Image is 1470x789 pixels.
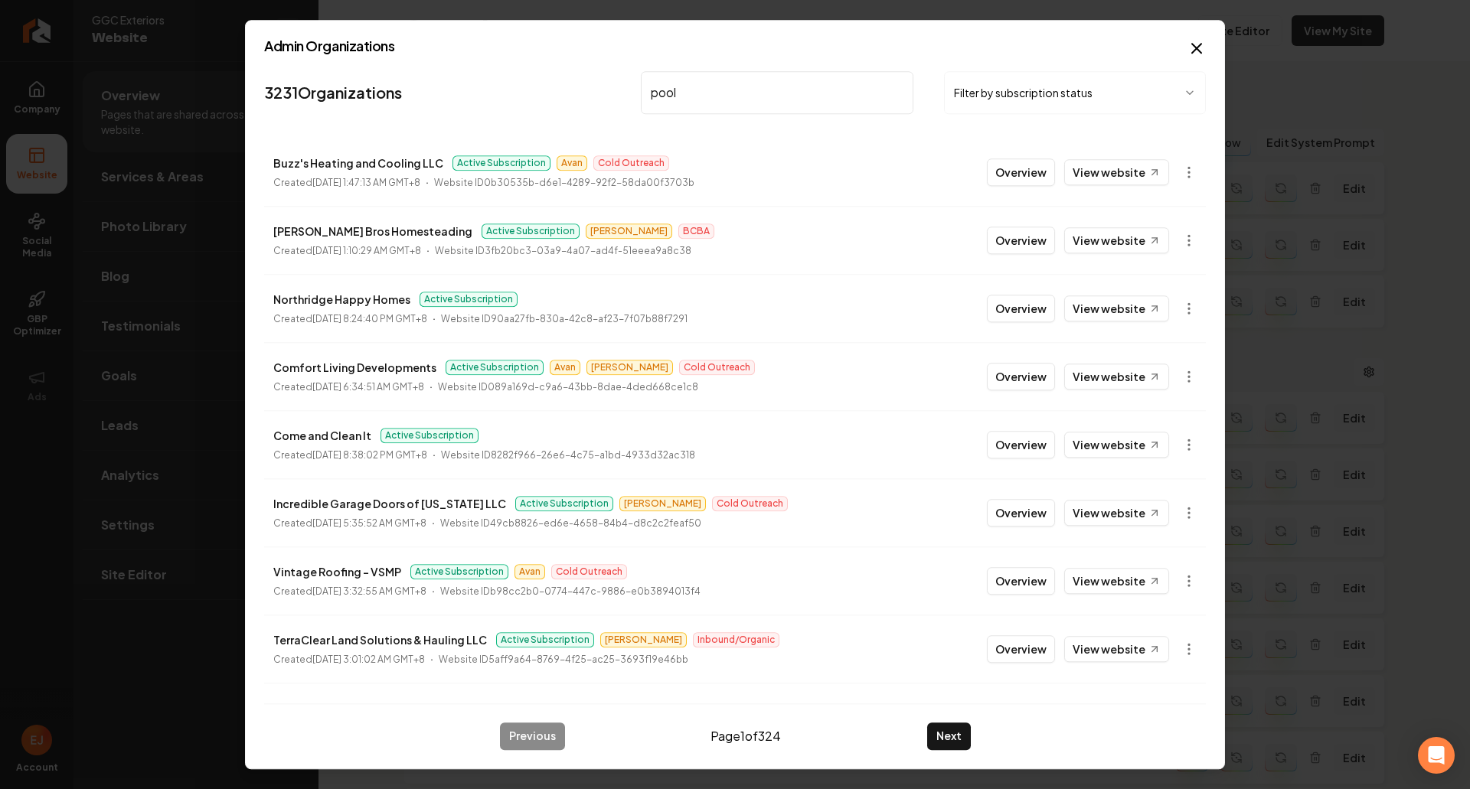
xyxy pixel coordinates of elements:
[312,585,426,597] time: [DATE] 3:32:55 AM GMT+8
[273,175,420,191] p: Created
[312,654,425,665] time: [DATE] 3:01:02 AM GMT+8
[1064,500,1169,526] a: View website
[987,431,1055,458] button: Overview
[1064,364,1169,390] a: View website
[381,428,479,443] span: Active Subscription
[435,243,691,259] p: Website ID 3fb20bc3-03a9-4a07-ad4f-51eeea9a8c38
[273,311,427,327] p: Created
[410,564,508,579] span: Active Subscription
[514,564,545,579] span: Avan
[987,363,1055,390] button: Overview
[600,632,687,647] span: [PERSON_NAME]
[273,584,426,599] p: Created
[482,223,580,239] span: Active Subscription
[312,245,421,256] time: [DATE] 1:10:29 AM GMT+8
[273,448,427,463] p: Created
[439,652,688,667] p: Website ID 5aff9a64-8769-4f25-ac25-3693f19e46bb
[273,222,472,240] p: [PERSON_NAME] Bros Homesteading
[273,516,426,531] p: Created
[557,155,587,171] span: Avan
[273,290,410,308] p: Northridge Happy Homes
[551,564,627,579] span: Cold Outreach
[1064,432,1169,458] a: View website
[312,449,427,461] time: [DATE] 8:38:02 PM GMT+8
[987,295,1055,322] button: Overview
[273,380,424,395] p: Created
[312,177,420,188] time: [DATE] 1:47:13 AM GMT+8
[987,158,1055,186] button: Overview
[987,635,1055,663] button: Overview
[679,360,755,375] span: Cold Outreach
[434,175,694,191] p: Website ID 0b30535b-d6e1-4289-92f2-58da00f3703b
[1064,636,1169,662] a: View website
[441,311,688,327] p: Website ID 90aa27fb-830a-42c8-af23-7f07b88f7291
[586,223,672,239] span: [PERSON_NAME]
[440,516,701,531] p: Website ID 49cb8826-ed6e-4658-84b4-d8c2c2feaf50
[1064,295,1169,321] a: View website
[678,223,714,239] span: BCBA
[440,584,701,599] p: Website ID b98cc2b0-0774-447c-9886-e0b3894013f4
[515,496,613,511] span: Active Subscription
[273,494,506,513] p: Incredible Garage Doors of [US_STATE] LLC
[446,360,544,375] span: Active Subscription
[550,360,580,375] span: Avan
[264,82,402,103] a: 3231Organizations
[312,517,426,529] time: [DATE] 5:35:52 AM GMT+8
[641,71,913,114] input: Search by name or ID
[1064,568,1169,594] a: View website
[710,727,781,745] span: Page 1 of 324
[987,499,1055,527] button: Overview
[927,722,971,750] button: Next
[987,567,1055,595] button: Overview
[1064,227,1169,253] a: View website
[496,632,594,647] span: Active Subscription
[273,562,401,581] p: Vintage Roofing - VSMP
[420,292,518,307] span: Active Subscription
[619,496,706,511] span: [PERSON_NAME]
[438,380,698,395] p: Website ID 089a169d-c9a6-43bb-8dae-4ded668ce1c8
[273,358,436,377] p: Comfort Living Developments
[593,155,669,171] span: Cold Outreach
[273,426,371,445] p: Come and Clean It
[273,154,443,172] p: Buzz's Heating and Cooling LLC
[452,155,550,171] span: Active Subscription
[264,39,1206,53] h2: Admin Organizations
[693,632,779,647] span: Inbound/Organic
[586,360,673,375] span: [PERSON_NAME]
[273,652,425,667] p: Created
[312,313,427,324] time: [DATE] 8:24:40 PM GMT+8
[441,448,695,463] p: Website ID 8282f966-26e6-4c75-a1bd-4933d32ac318
[273,243,421,259] p: Created
[273,631,487,649] p: TerraClear Land Solutions & Hauling LLC
[712,496,788,511] span: Cold Outreach
[1064,159,1169,185] a: View website
[312,381,424,393] time: [DATE] 6:34:51 AM GMT+8
[987,227,1055,254] button: Overview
